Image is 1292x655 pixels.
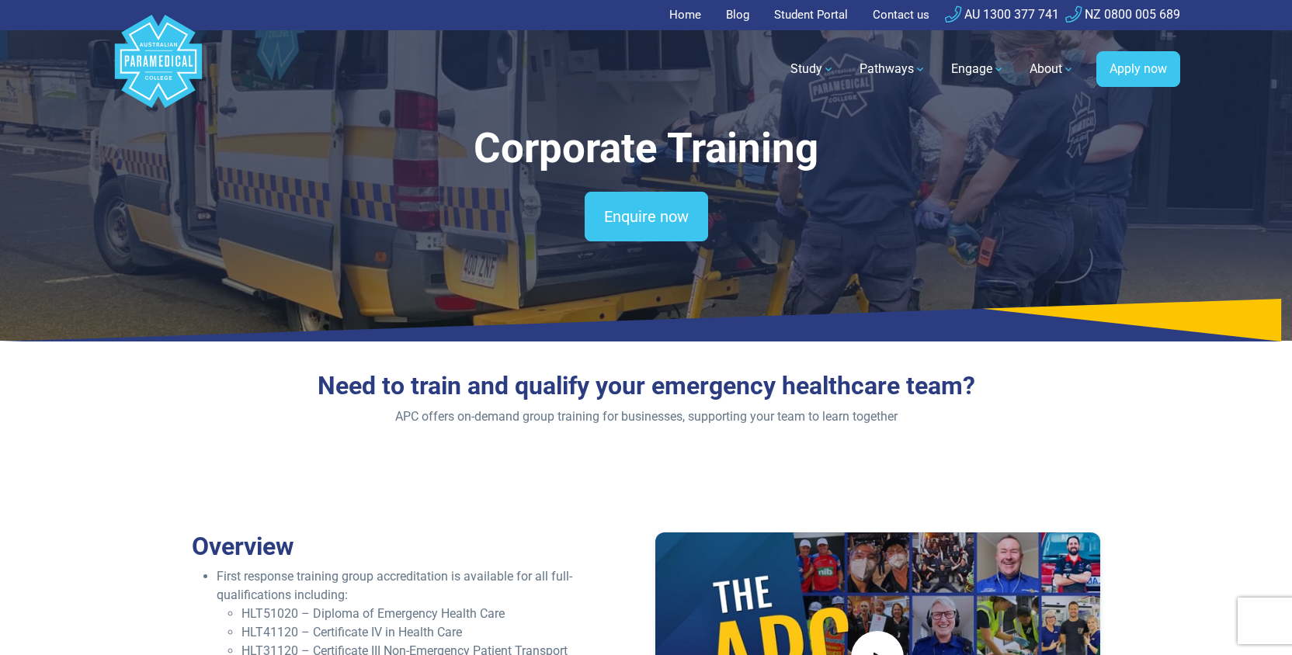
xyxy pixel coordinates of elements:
[1020,47,1084,91] a: About
[192,124,1100,173] h1: Corporate Training
[269,407,1023,426] p: APC offers on-demand group training for businesses, supporting your team to learn together
[850,47,936,91] a: Pathways
[112,30,205,109] a: Australian Paramedical College
[192,532,637,561] h2: Overview
[241,623,637,642] li: HLT41120 – Certificate IV in Health Care
[942,47,1014,91] a: Engage
[945,7,1059,22] a: AU 1300 377 741
[781,47,844,91] a: Study
[241,605,637,623] li: HLT51020 – Diploma of Emergency Health Care
[1065,7,1180,22] a: NZ 0800 005 689
[269,371,1023,400] h2: Need to train and qualify your emergency healthcare team?
[1096,51,1180,87] a: Apply now
[585,192,708,241] a: Enquire now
